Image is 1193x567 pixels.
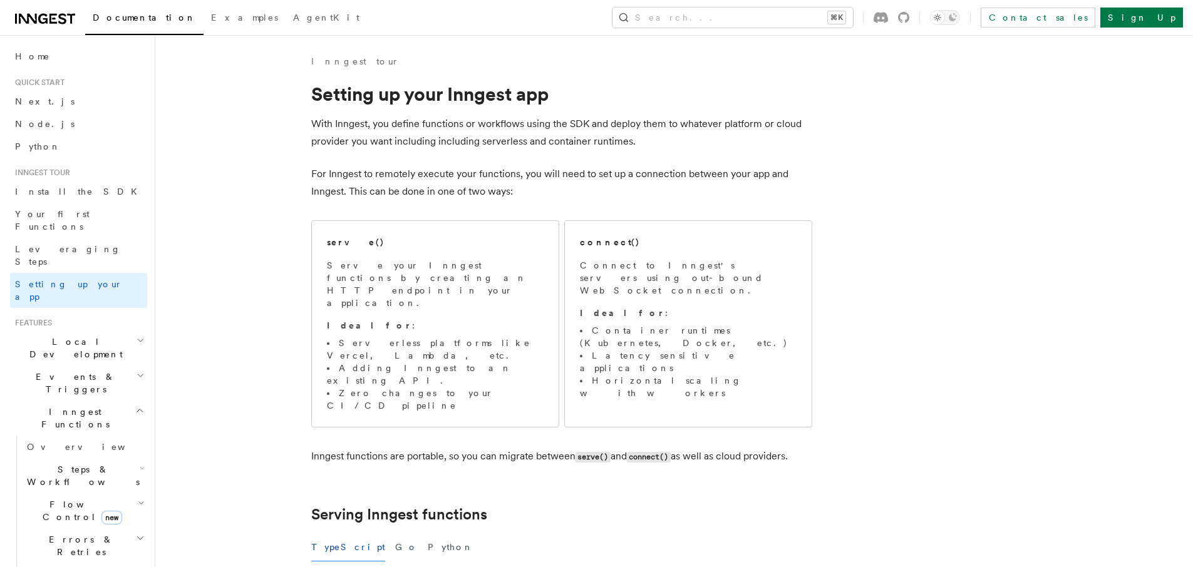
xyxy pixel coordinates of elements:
a: connect()Connect to Inngest's servers using out-bound WebSocket connection.Ideal for:Container ru... [564,220,812,427]
button: Events & Triggers [10,365,147,401]
h2: serve() [327,236,385,248]
strong: Ideal for [580,308,665,318]
span: Install the SDK [15,186,145,197]
button: TypeScript [311,533,385,561]
a: serve()Serve your Inngest functions by creating an HTTP endpoint in your application.Ideal for:Se... [311,220,559,427]
button: Inngest Functions [10,401,147,436]
h1: Setting up your Inngest app [311,83,812,105]
span: Overview [27,442,156,452]
span: Leveraging Steps [15,244,121,267]
button: Errors & Retries [22,528,147,563]
li: Zero changes to your CI/CD pipeline [327,387,544,412]
a: Next.js [10,90,147,113]
a: Home [10,45,147,68]
button: Python [428,533,473,561]
a: Setting up your app [10,273,147,308]
li: Latency sensitive applications [580,349,797,374]
span: Setting up your app [15,279,123,302]
a: Overview [22,436,147,458]
span: Steps & Workflows [22,463,140,488]
span: Quick start [10,78,65,88]
span: Features [10,318,52,328]
a: Serving Inngest functions [311,506,487,523]
kbd: ⌘K [828,11,845,24]
a: Your first Functions [10,203,147,238]
p: : [580,307,797,319]
button: Search...⌘K [612,8,853,28]
button: Toggle dark mode [930,10,960,25]
span: Node.js [15,119,75,129]
a: Sign Up [1100,8,1183,28]
p: Serve your Inngest functions by creating an HTTP endpoint in your application. [327,259,544,309]
p: For Inngest to remotely execute your functions, you will need to set up a connection between your... [311,165,812,200]
span: Flow Control [22,498,138,523]
li: Serverless platforms like Vercel, Lambda, etc. [327,337,544,362]
code: serve() [576,452,611,462]
a: Documentation [85,4,204,35]
span: Documentation [93,13,196,23]
span: Python [15,141,61,151]
button: Steps & Workflows [22,458,147,493]
span: Local Development [10,335,137,360]
span: new [101,511,122,524]
li: Horizontal scaling with workers [580,374,797,399]
span: Errors & Retries [22,533,136,558]
p: Inngest functions are portable, so you can migrate between and as well as cloud providers. [311,447,812,466]
span: Inngest Functions [10,406,135,431]
button: Go [395,533,418,561]
span: Home [15,50,50,63]
p: Connect to Inngest's servers using out-bound WebSocket connection. [580,259,797,297]
span: Inngest tour [10,168,70,178]
a: Install the SDK [10,180,147,203]
strong: Ideal for [327,320,412,330]
a: Node.js [10,113,147,135]
span: Events & Triggers [10,370,137,396]
span: Examples [211,13,278,23]
li: Adding Inngest to an existing API. [327,362,544,387]
p: With Inngest, you define functions or workflows using the SDK and deploy them to whatever platfor... [311,115,812,150]
a: Contact sales [981,8,1095,28]
a: Python [10,135,147,158]
li: Container runtimes (Kubernetes, Docker, etc.) [580,324,797,349]
button: Flow Controlnew [22,493,147,528]
h2: connect() [580,236,640,248]
a: AgentKit [286,4,367,34]
a: Examples [204,4,286,34]
a: Leveraging Steps [10,238,147,273]
p: : [327,319,544,332]
a: Inngest tour [311,55,399,68]
code: connect() [627,452,671,462]
span: Next.js [15,96,75,106]
button: Local Development [10,330,147,365]
span: Your first Functions [15,209,90,232]
span: AgentKit [293,13,359,23]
